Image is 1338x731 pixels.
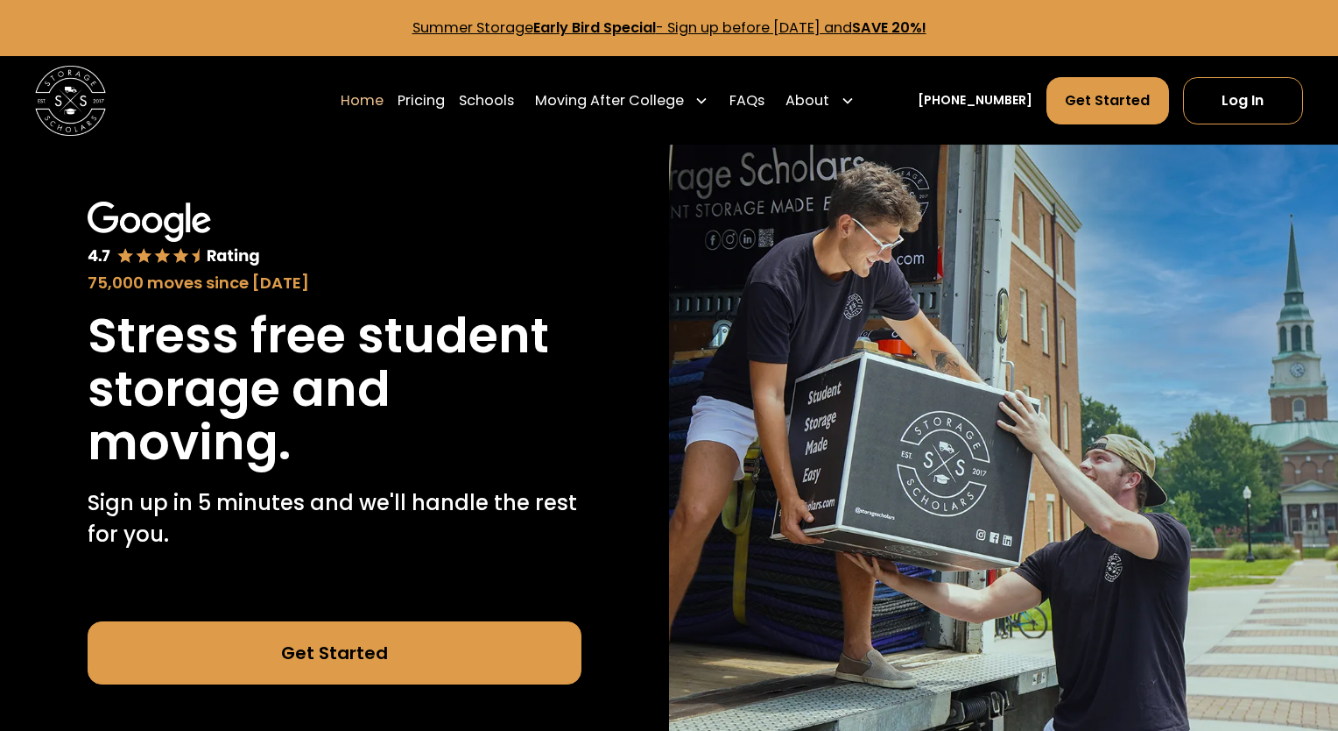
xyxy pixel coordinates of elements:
a: Home [341,76,384,125]
div: Moving After College [535,90,684,111]
a: Summer StorageEarly Bird Special- Sign up before [DATE] andSAVE 20%! [412,18,926,38]
a: Log In [1183,77,1303,124]
img: Google 4.7 star rating [88,202,260,268]
a: FAQs [729,76,764,125]
strong: SAVE 20%! [852,18,926,38]
a: Pricing [398,76,445,125]
a: Get Started [88,621,581,685]
div: About [785,90,829,111]
img: Storage Scholars main logo [35,66,106,137]
a: [PHONE_NUMBER] [918,91,1032,110]
a: Schools [459,76,514,125]
h1: Stress free student storage and moving. [88,309,581,470]
div: 75,000 moves since [DATE] [88,271,581,295]
strong: Early Bird Special [533,18,656,38]
p: Sign up in 5 minutes and we'll handle the rest for you. [88,487,581,551]
a: Get Started [1046,77,1168,124]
